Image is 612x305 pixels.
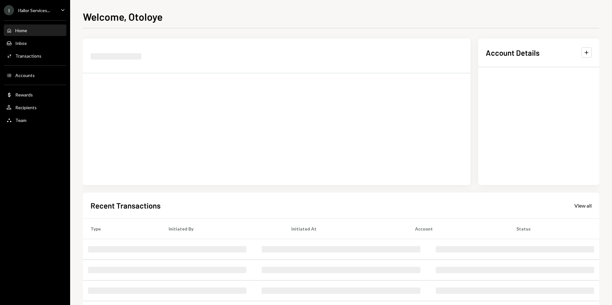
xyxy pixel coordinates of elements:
[15,117,26,123] div: Team
[574,202,592,209] a: View all
[4,5,14,15] div: I
[91,200,161,211] h2: Recent Transactions
[161,218,284,239] th: Initiated By
[83,10,163,23] h1: Welcome, Otoloye
[15,28,27,33] div: Home
[15,92,33,97] div: Rewards
[4,25,66,36] a: Home
[4,50,66,61] a: Transactions
[574,202,592,209] div: View all
[15,105,37,110] div: Recipients
[509,218,599,239] th: Status
[4,69,66,81] a: Accounts
[4,89,66,100] a: Rewards
[4,114,66,126] a: Team
[15,73,35,78] div: Accounts
[15,53,41,59] div: Transactions
[83,218,161,239] th: Type
[15,40,27,46] div: Inbox
[4,102,66,113] a: Recipients
[486,47,540,58] h2: Account Details
[18,8,50,13] div: Ifallor Services...
[407,218,509,239] th: Account
[4,37,66,49] a: Inbox
[284,218,407,239] th: Initiated At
